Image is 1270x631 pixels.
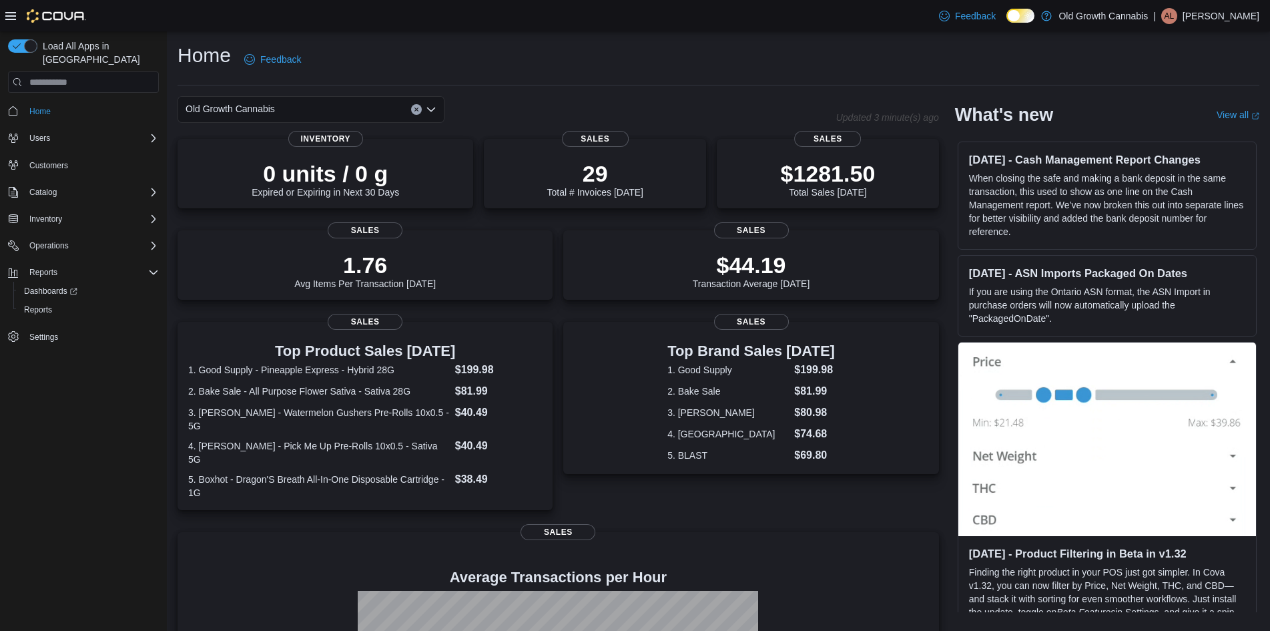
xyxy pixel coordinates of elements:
span: Customers [24,157,159,174]
dd: $199.98 [455,362,543,378]
h1: Home [178,42,231,69]
div: Expired or Expiring in Next 30 Days [252,160,399,198]
span: Settings [29,332,58,343]
p: $1281.50 [780,160,875,187]
span: Inventory [24,211,159,227]
span: Sales [795,131,862,147]
em: Beta Features [1056,607,1115,618]
dt: 2. Bake Sale [667,385,789,398]
dt: 5. BLAST [667,449,789,462]
button: Users [3,129,164,148]
dd: $74.68 [794,426,835,442]
button: Catalog [3,183,164,202]
span: Old Growth Cannabis [186,101,275,117]
h3: [DATE] - ASN Imports Packaged On Dates [969,266,1245,280]
dd: $199.98 [794,362,835,378]
span: Catalog [29,187,57,198]
p: 29 [547,160,643,187]
button: Operations [3,236,164,255]
a: Reports [19,302,57,318]
dd: $80.98 [794,405,835,421]
dt: 3. [PERSON_NAME] [667,406,789,419]
span: Inventory [29,214,62,224]
span: Home [29,106,51,117]
input: Dark Mode [1006,9,1034,23]
dd: $81.99 [794,383,835,399]
span: Sales [562,131,629,147]
dt: 4. [GEOGRAPHIC_DATA] [667,427,789,441]
div: Transaction Average [DATE] [693,252,810,289]
p: $44.19 [693,252,810,278]
span: Sales [328,314,402,330]
dt: 1. Good Supply - Pineapple Express - Hybrid 28G [188,363,450,377]
img: Cova [27,9,86,23]
dt: 1. Good Supply [667,363,789,377]
h4: Average Transactions per Hour [188,570,928,586]
span: Users [29,133,50,144]
button: Users [24,130,55,146]
span: Operations [24,238,159,254]
div: Total # Invoices [DATE] [547,160,643,198]
h2: What's new [955,104,1053,126]
a: View allExternal link [1217,110,1259,120]
button: Inventory [24,211,67,227]
dt: 3. [PERSON_NAME] - Watermelon Gushers Pre-Rolls 10x0.5 - 5G [188,406,450,433]
button: Reports [3,263,164,282]
p: Updated 3 minute(s) ago [836,112,939,123]
span: Catalog [24,184,159,200]
svg: External link [1251,112,1259,120]
span: Dashboards [19,283,159,299]
div: Avg Items Per Transaction [DATE] [294,252,436,289]
span: Users [24,130,159,146]
button: Reports [13,300,164,319]
dd: $40.49 [455,438,543,454]
span: Feedback [260,53,301,66]
span: Reports [24,264,159,280]
span: Dashboards [24,286,77,296]
button: Home [3,101,164,120]
button: Clear input [411,104,422,115]
button: Customers [3,156,164,175]
span: Reports [29,267,57,278]
dt: 5. Boxhot - Dragon'S Breath All-In-One Disposable Cartridge - 1G [188,473,450,499]
button: Catalog [24,184,62,200]
a: Customers [24,158,73,174]
span: Load All Apps in [GEOGRAPHIC_DATA] [37,39,159,66]
a: Dashboards [13,282,164,300]
dt: 4. [PERSON_NAME] - Pick Me Up Pre-Rolls 10x0.5 - Sativa 5G [188,439,450,466]
a: Dashboards [19,283,83,299]
span: AL [1165,8,1175,24]
span: Home [24,102,159,119]
dd: $81.99 [455,383,543,399]
span: Customers [29,160,68,171]
h3: [DATE] - Cash Management Report Changes [969,153,1245,166]
button: Open list of options [426,104,436,115]
h3: [DATE] - Product Filtering in Beta in v1.32 [969,547,1245,560]
button: Operations [24,238,74,254]
dd: $38.49 [455,471,543,487]
dd: $69.80 [794,447,835,463]
a: Settings [24,329,63,345]
div: Adam Loy [1161,8,1177,24]
p: 0 units / 0 g [252,160,399,187]
p: | [1153,8,1156,24]
p: Old Growth Cannabis [1058,8,1148,24]
span: Feedback [955,9,996,23]
a: Feedback [934,3,1001,29]
span: Inventory [288,131,363,147]
div: Total Sales [DATE] [780,160,875,198]
span: Sales [521,524,595,540]
p: When closing the safe and making a bank deposit in the same transaction, this used to show as one... [969,172,1245,238]
p: If you are using the Ontario ASN format, the ASN Import in purchase orders will now automatically... [969,285,1245,325]
a: Home [24,103,56,120]
nav: Complex example [8,95,159,381]
a: Feedback [239,46,306,73]
span: Operations [29,240,69,251]
dt: 2. Bake Sale - All Purpose Flower Sativa - Sativa 28G [188,385,450,398]
p: 1.76 [294,252,436,278]
span: Sales [328,222,402,238]
span: Settings [24,329,159,345]
button: Settings [3,327,164,347]
p: [PERSON_NAME] [1183,8,1259,24]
